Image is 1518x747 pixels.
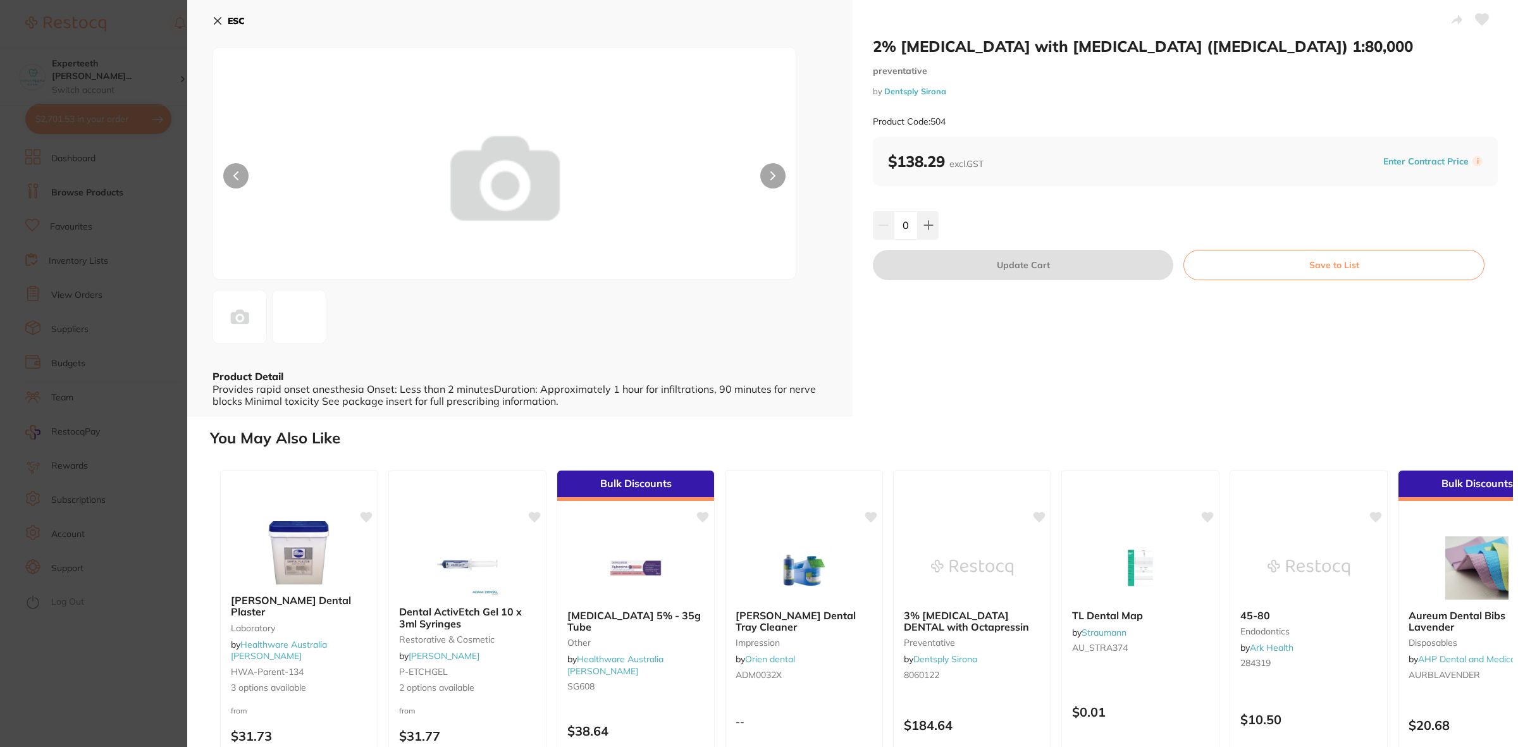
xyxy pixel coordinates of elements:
[1240,712,1377,727] p: $10.50
[745,653,795,665] a: Orien dental
[231,706,247,715] span: from
[567,638,704,648] small: other
[231,729,367,743] p: $31.73
[1082,627,1126,638] a: Straumann
[1072,610,1209,621] b: TL Dental Map
[409,650,479,662] a: [PERSON_NAME]
[399,729,536,743] p: $31.77
[904,653,977,665] span: by
[217,295,262,338] img: Uy01MDQuanBn
[1072,705,1209,719] p: $0.01
[399,606,536,629] b: Dental ActivEtch Gel 10 x 3ml Syringes
[949,158,984,170] span: excl. GST
[884,86,946,96] a: Dentsply Sirona
[330,79,679,279] img: Uy01MDQuanBn
[736,670,872,680] small: ADM0032X
[763,536,845,600] img: NoAL Dental Tray Cleaner
[567,653,663,676] a: Healthware Australia [PERSON_NAME]
[1472,156,1483,166] label: i
[904,638,1040,648] small: preventative
[213,10,245,32] button: ESC
[426,533,509,596] img: Dental ActivEtch Gel 10 x 3ml Syringes
[213,370,283,383] b: Product Detail
[276,312,287,322] img: cGc
[399,706,416,715] span: from
[1072,627,1126,638] span: by
[399,650,479,662] span: by
[873,116,946,127] small: Product Code: 504
[1379,156,1472,168] button: Enter Contract Price
[258,521,340,584] img: Ainsworth Dental Plaster
[1250,642,1293,653] a: Ark Health
[231,639,327,662] a: Healthware Australia [PERSON_NAME]
[736,610,872,633] b: NoAL Dental Tray Cleaner
[1240,626,1377,636] small: endodontics
[231,623,367,633] small: Laboratory
[1240,642,1293,653] span: by
[399,682,536,695] span: 2 options available
[399,667,536,677] small: P-ETCHGEL
[567,681,704,691] small: SG608
[557,471,714,501] div: Bulk Discounts
[904,670,1040,680] small: 8060122
[725,716,882,727] div: --
[873,37,1498,56] h2: 2% [MEDICAL_DATA] with [MEDICAL_DATA] ([MEDICAL_DATA]) 1:80,000
[904,610,1040,633] b: 3% Citanest DENTAL with Octapressin
[736,638,872,648] small: impression
[1072,643,1209,653] small: AU_STRA374
[213,383,827,407] div: Provides rapid onset anesthesia Onset: Less than 2 minutesDuration: Approximately 1 hour for infi...
[567,724,704,738] p: $38.64
[1183,250,1484,280] button: Save to List
[736,653,795,665] span: by
[913,653,977,665] a: Dentsply Sirona
[1268,536,1350,600] img: 45-80
[931,536,1013,600] img: 3% Citanest DENTAL with Octapressin
[231,667,367,677] small: HWA-parent-134
[399,634,536,645] small: restorative & cosmetic
[888,152,984,171] b: $138.29
[873,87,1498,96] small: by
[231,595,367,618] b: Ainsworth Dental Plaster
[873,250,1173,280] button: Update Cart
[567,610,704,633] b: Xylocaine 5% - 35g Tube
[567,653,663,676] span: by
[228,15,245,27] b: ESC
[1418,653,1517,665] a: AHP Dental and Medical
[873,66,1498,77] small: preventative
[231,639,327,662] span: by
[904,718,1040,732] p: $184.64
[1409,653,1517,665] span: by
[595,536,677,600] img: Xylocaine 5% - 35g Tube
[231,682,367,695] span: 3 options available
[210,429,1513,447] h2: You May Also Like
[1436,536,1518,600] img: Aureum Dental Bibs Lavender
[1240,610,1377,621] b: 45-80
[1099,536,1182,600] img: TL Dental Map
[1240,658,1377,668] small: 284319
